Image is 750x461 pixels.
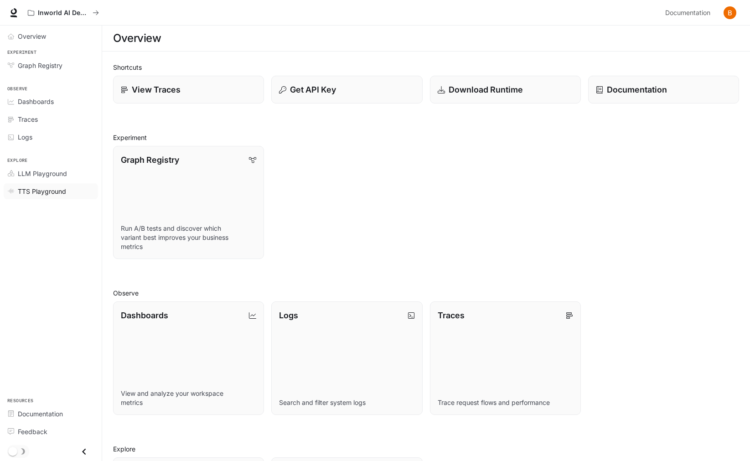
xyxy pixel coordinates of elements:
a: View Traces [113,76,264,104]
button: Get API Key [271,76,422,104]
button: User avatar [721,4,739,22]
a: Documentation [588,76,739,104]
a: DashboardsView and analyze your workspace metrics [113,301,264,414]
p: View Traces [132,83,181,96]
p: Download Runtime [449,83,523,96]
p: Graph Registry [121,154,179,166]
span: Logs [18,132,32,142]
h2: Experiment [113,133,739,142]
a: Download Runtime [430,76,581,104]
a: Documentation [662,4,717,22]
span: Documentation [18,409,63,419]
p: Dashboards [121,309,168,321]
h2: Explore [113,444,739,454]
a: TTS Playground [4,183,98,199]
a: Overview [4,28,98,44]
span: Dashboards [18,97,54,106]
a: LogsSearch and filter system logs [271,301,422,414]
p: Run A/B tests and discover which variant best improves your business metrics [121,224,256,251]
span: Feedback [18,427,47,436]
p: View and analyze your workspace metrics [121,389,256,407]
p: Traces [438,309,465,321]
span: Overview [18,31,46,41]
a: Dashboards [4,93,98,109]
span: Traces [18,114,38,124]
h2: Observe [113,288,739,298]
p: Logs [279,309,298,321]
h1: Overview [113,29,161,47]
button: Close drawer [74,442,94,461]
span: Documentation [665,7,710,19]
a: Logs [4,129,98,145]
p: Trace request flows and performance [438,398,573,407]
a: Documentation [4,406,98,422]
a: Graph RegistryRun A/B tests and discover which variant best improves your business metrics [113,146,264,259]
span: LLM Playground [18,169,67,178]
p: Search and filter system logs [279,398,414,407]
button: All workspaces [24,4,103,22]
img: User avatar [724,6,736,19]
p: Get API Key [290,83,336,96]
a: Traces [4,111,98,127]
a: TracesTrace request flows and performance [430,301,581,414]
p: Documentation [607,83,667,96]
span: Graph Registry [18,61,62,70]
a: Feedback [4,424,98,440]
a: Graph Registry [4,57,98,73]
p: Inworld AI Demos [38,9,89,17]
a: LLM Playground [4,166,98,181]
h2: Shortcuts [113,62,739,72]
span: Dark mode toggle [8,446,17,456]
span: TTS Playground [18,186,66,196]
